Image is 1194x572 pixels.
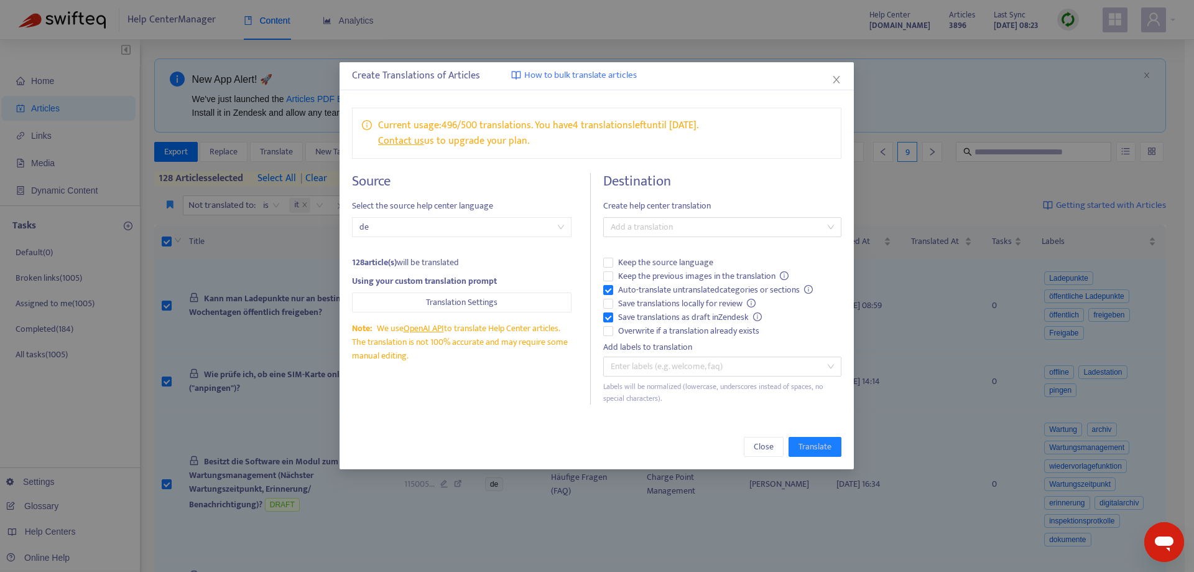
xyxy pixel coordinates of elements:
[613,270,794,283] span: Keep the previous images in the translation
[352,322,572,363] div: We use to translate Help Center articles. The translation is not 100% accurate and may require so...
[352,68,841,83] div: Create Translations of Articles
[780,271,789,280] span: info-circle
[744,437,784,457] button: Close
[1144,522,1184,562] iframe: Schaltfläche zum Öffnen des Messaging-Fensters
[426,296,497,309] span: Translation Settings
[789,437,842,457] button: Translate
[603,173,841,190] h4: Destination
[352,199,572,213] span: Select the source help center language
[352,255,397,270] strong: 128 article(s)
[352,256,572,270] div: will be translated
[378,133,698,149] div: us to upgrade your plan.
[511,70,521,80] img: image-link
[352,293,572,312] button: Translation Settings
[832,75,842,85] span: close
[359,218,564,237] span: de
[378,118,698,149] p: Current usage: 496 / 500 translations . You have 4 translations left until [DATE] .
[352,173,572,190] h4: Source
[754,312,762,321] span: info-circle
[613,256,718,270] span: Keep the source language
[511,68,637,83] a: How to bulk translate articles
[603,381,841,405] div: Labels will be normalized (lowercase, underscores instead of spaces, no special characters).
[805,285,813,294] span: info-circle
[613,324,764,338] span: Overwrite if a translation already exists
[830,73,844,87] button: Close
[352,274,572,288] div: Using your custom translation prompt
[524,68,637,83] span: How to bulk translate articles
[404,321,444,335] a: OpenAI API
[603,199,841,213] span: Create help center translation
[754,440,774,454] span: Close
[747,299,756,307] span: info-circle
[603,340,841,354] div: Add labels to translation
[362,118,372,130] span: info-circle
[378,133,424,149] a: Contact us
[352,321,372,335] span: Note:
[613,297,761,311] span: Save translations locally for review
[613,283,818,297] span: Auto-translate untranslated categories or sections
[613,311,767,324] span: Save translations as draft in Zendesk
